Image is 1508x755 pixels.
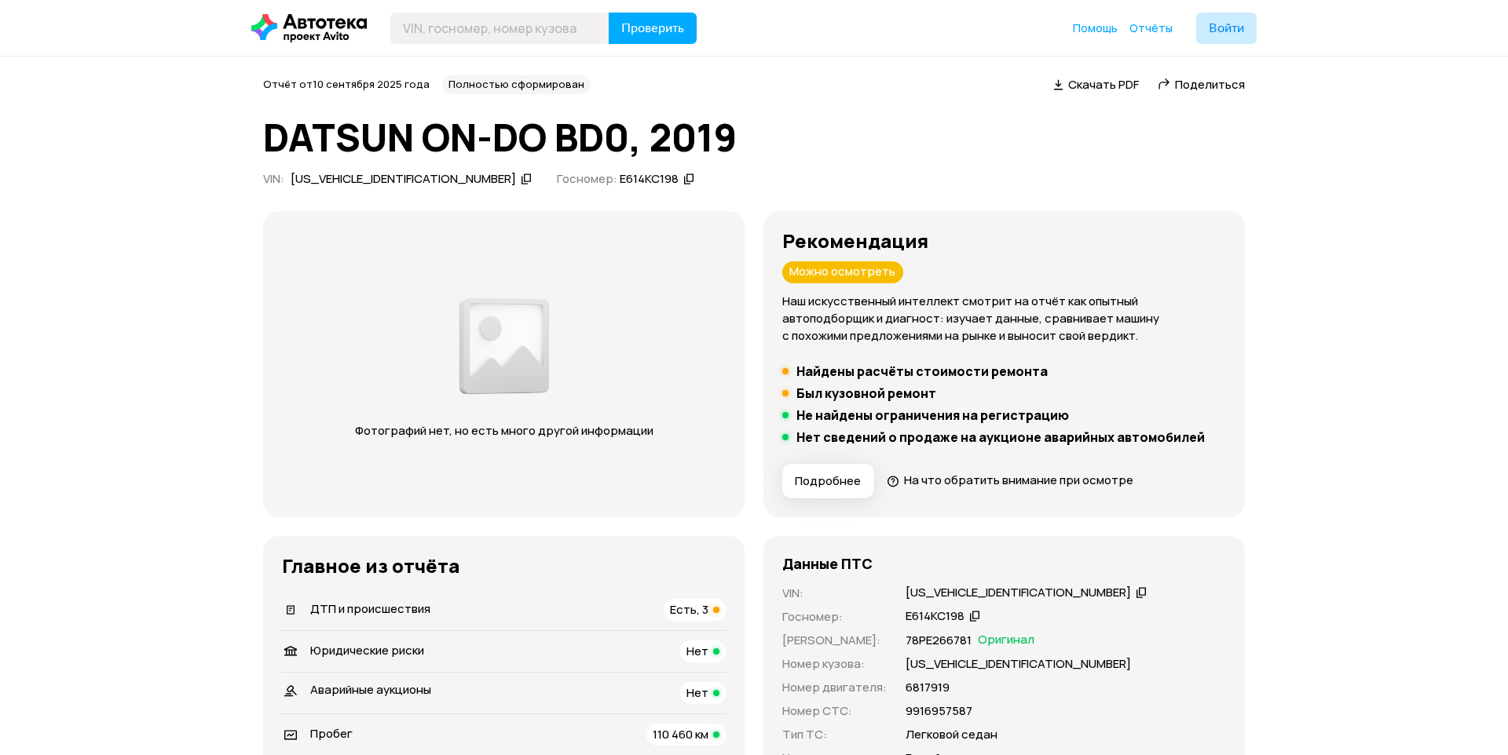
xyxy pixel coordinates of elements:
[1068,76,1139,93] span: Скачать PDF
[390,13,609,44] input: VIN, госномер, номер кузова
[1209,22,1244,35] span: Войти
[795,473,861,489] span: Подробнее
[263,170,284,187] span: VIN :
[782,655,887,673] p: Номер кузова :
[796,385,936,401] h5: Был кузовной ремонт
[620,171,679,188] div: Е614КС198
[621,22,684,35] span: Проверить
[906,632,972,649] p: 78РЕ266781
[1053,76,1139,93] a: Скачать PDF
[339,422,668,440] p: Фотографий нет, но есть много другой информации
[1158,76,1245,93] a: Поделиться
[782,293,1226,345] p: Наш искусственный интеллект смотрит на отчёт как опытный автоподборщик и диагност: изучает данные...
[282,555,726,577] h3: Главное из отчёта
[906,702,972,720] p: 9916957587
[310,600,430,617] span: ДТП и происшествия
[1073,20,1118,35] span: Помощь
[782,230,1226,252] h3: Рекомендация
[906,726,997,743] p: Легковой седан
[782,555,873,572] h4: Данные ПТС
[782,632,887,649] p: [PERSON_NAME] :
[1129,20,1173,35] span: Отчёты
[291,171,516,188] div: [US_VEHICLE_IDENTIFICATION_NUMBER]
[796,429,1205,445] h5: Нет сведений о продаже на аукционе аварийных автомобилей
[670,601,708,618] span: Есть, 3
[782,702,887,720] p: Номер СТС :
[906,585,1131,601] div: [US_VEHICLE_IDENTIFICATION_NUMBER]
[442,75,591,94] div: Полностью сформирован
[1175,76,1245,93] span: Поделиться
[263,77,430,91] span: Отчёт от 10 сентября 2025 года
[978,632,1034,649] span: Оригинал
[796,407,1069,423] h5: Не найдены ограничения на регистрацию
[310,725,353,742] span: Пробег
[782,261,903,283] div: Можно осмотреть
[310,681,431,698] span: Аварийные аукционы
[686,684,708,701] span: Нет
[782,726,887,743] p: Тип ТС :
[1129,20,1173,36] a: Отчёты
[782,608,887,626] p: Госномер :
[906,679,950,696] p: 6817919
[782,585,887,602] p: VIN :
[1073,20,1118,36] a: Помощь
[906,655,1131,673] p: [US_VEHICLE_IDENTIFICATION_NUMBER]
[782,679,887,696] p: Номер двигателя :
[782,464,874,498] button: Подробнее
[796,363,1048,379] h5: Найдены расчёты стоимости ремонта
[1196,13,1257,44] button: Войти
[557,170,617,187] span: Госномер:
[310,642,424,658] span: Юридические риски
[887,472,1133,488] a: На что обратить внимание при осмотре
[263,116,1245,159] h1: DATSUN ON-DO BD0, 2019
[653,726,708,742] span: 110 460 км
[455,289,554,403] img: d89e54fb62fcf1f0.png
[906,608,964,625] div: Е614КС198
[686,643,708,659] span: Нет
[904,472,1133,488] span: На что обратить внимание при осмотре
[609,13,697,44] button: Проверить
